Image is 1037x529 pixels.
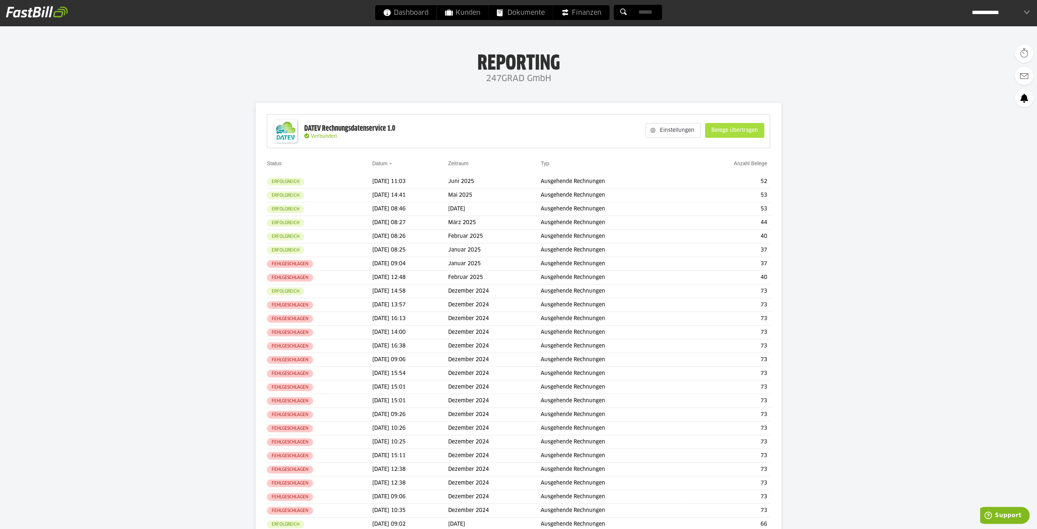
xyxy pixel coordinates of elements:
[541,202,687,216] td: Ausgehende Rechnungen
[687,408,770,422] td: 73
[372,449,448,463] td: [DATE] 15:11
[541,285,687,298] td: Ausgehende Rechnungen
[372,504,448,518] td: [DATE] 10:35
[448,326,541,339] td: Dezember 2024
[267,301,313,309] sl-badge: Fehlgeschlagen
[304,124,395,133] div: DATEV Rechnungsdatenservice 1.0
[372,476,448,490] td: [DATE] 12:38
[687,449,770,463] td: 73
[687,476,770,490] td: 73
[267,397,313,405] sl-badge: Fehlgeschlagen
[372,422,448,435] td: [DATE] 10:26
[734,160,767,166] a: Anzahl Belege
[687,339,770,353] td: 73
[448,189,541,202] td: Mai 2025
[267,479,313,487] sl-badge: Fehlgeschlagen
[267,246,304,254] sl-badge: Erfolgreich
[541,257,687,271] td: Ausgehende Rechnungen
[74,52,963,71] h1: Reporting
[541,339,687,353] td: Ausgehende Rechnungen
[541,422,687,435] td: Ausgehende Rechnungen
[267,520,304,528] sl-badge: Erfolgreich
[687,312,770,326] td: 73
[267,233,304,240] sl-badge: Erfolgreich
[372,160,387,166] a: Datum
[448,216,541,230] td: März 2025
[687,202,770,216] td: 53
[541,463,687,476] td: Ausgehende Rechnungen
[372,490,448,504] td: [DATE] 09:06
[267,192,304,199] sl-badge: Erfolgreich
[687,463,770,476] td: 73
[372,394,448,408] td: [DATE] 15:01
[267,411,313,419] sl-badge: Fehlgeschlagen
[448,298,541,312] td: Dezember 2024
[375,5,437,20] a: Dashboard
[267,329,313,336] sl-badge: Fehlgeschlagen
[267,315,313,323] sl-badge: Fehlgeschlagen
[553,5,610,20] a: Finanzen
[448,463,541,476] td: Dezember 2024
[541,326,687,339] td: Ausgehende Rechnungen
[687,189,770,202] td: 53
[489,5,553,20] a: Dokumente
[267,452,313,460] sl-badge: Fehlgeschlagen
[687,243,770,257] td: 37
[267,342,313,350] sl-badge: Fehlgeschlagen
[445,5,480,20] span: Kunden
[448,449,541,463] td: Dezember 2024
[687,367,770,380] td: 73
[541,216,687,230] td: Ausgehende Rechnungen
[541,394,687,408] td: Ausgehende Rechnungen
[448,271,541,285] td: Februar 2025
[267,287,304,295] sl-badge: Erfolgreich
[437,5,489,20] a: Kunden
[267,178,304,186] sl-badge: Erfolgreich
[448,435,541,449] td: Dezember 2024
[687,435,770,449] td: 73
[980,507,1030,525] iframe: Öffnet ein Widget, in dem Sie weitere Informationen finden
[448,353,541,367] td: Dezember 2024
[541,175,687,189] td: Ausgehende Rechnungen
[448,243,541,257] td: Januar 2025
[687,380,770,394] td: 73
[372,298,448,312] td: [DATE] 13:57
[541,353,687,367] td: Ausgehende Rechnungen
[448,394,541,408] td: Dezember 2024
[541,312,687,326] td: Ausgehende Rechnungen
[372,463,448,476] td: [DATE] 12:38
[541,490,687,504] td: Ausgehende Rechnungen
[541,243,687,257] td: Ausgehende Rechnungen
[541,160,549,166] a: Typ
[267,274,313,282] sl-badge: Fehlgeschlagen
[389,163,394,164] img: sort_desc.gif
[267,205,304,213] sl-badge: Erfolgreich
[267,425,313,432] sl-badge: Fehlgeschlagen
[372,353,448,367] td: [DATE] 09:06
[687,490,770,504] td: 73
[372,285,448,298] td: [DATE] 14:58
[448,257,541,271] td: Januar 2025
[267,507,313,515] sl-badge: Fehlgeschlagen
[687,504,770,518] td: 73
[541,380,687,394] td: Ausgehende Rechnungen
[541,367,687,380] td: Ausgehende Rechnungen
[687,271,770,285] td: 40
[267,356,313,364] sl-badge: Fehlgeschlagen
[541,298,687,312] td: Ausgehende Rechnungen
[372,435,448,449] td: [DATE] 10:25
[267,438,313,446] sl-badge: Fehlgeschlagen
[267,260,313,268] sl-badge: Fehlgeschlagen
[448,490,541,504] td: Dezember 2024
[541,230,687,243] td: Ausgehende Rechnungen
[448,339,541,353] td: Dezember 2024
[687,175,770,189] td: 52
[448,312,541,326] td: Dezember 2024
[687,326,770,339] td: 73
[541,408,687,422] td: Ausgehende Rechnungen
[372,339,448,353] td: [DATE] 16:38
[705,123,764,138] sl-button: Belege übertragen
[271,116,301,146] img: DATEV-Datenservice Logo
[497,5,545,20] span: Dokumente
